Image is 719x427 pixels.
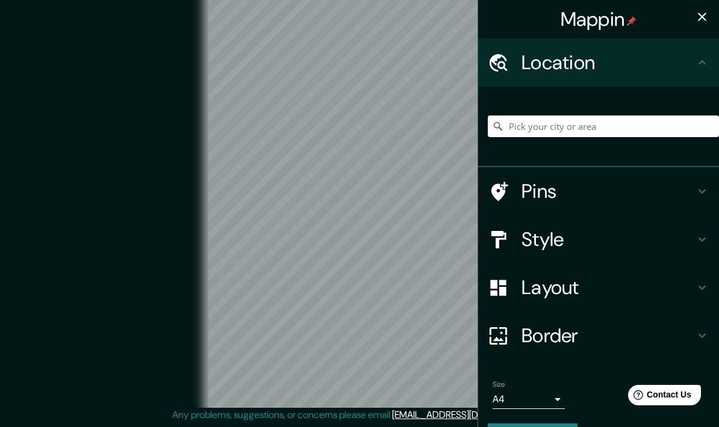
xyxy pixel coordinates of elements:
[521,275,695,300] h4: Layout
[561,7,637,31] h4: Mappin
[521,227,695,251] h4: Style
[478,38,719,87] div: Location
[493,379,505,390] label: Size
[521,179,695,203] h4: Pins
[478,215,719,263] div: Style
[493,390,565,409] div: A4
[612,380,706,414] iframe: Help widget launcher
[627,16,637,26] img: pin-icon.png
[172,408,543,422] p: Any problems, suggestions, or concerns please email .
[392,408,541,421] a: [EMAIL_ADDRESS][DOMAIN_NAME]
[521,324,695,348] h4: Border
[521,51,695,75] h4: Location
[478,167,719,215] div: Pins
[478,263,719,312] div: Layout
[478,312,719,360] div: Border
[488,115,719,137] input: Pick your city or area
